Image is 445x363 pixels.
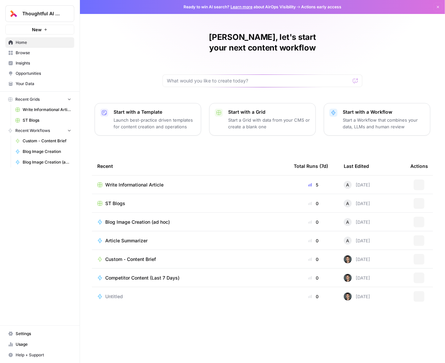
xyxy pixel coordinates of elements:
p: Start a Workflow that combines your data, LLMs and human review [343,117,425,130]
span: Blog Image Creation (ad hoc) [105,219,170,225]
a: Settings [5,328,74,339]
a: Learn more [230,4,252,9]
input: What would you like to create today? [167,77,350,84]
a: Usage [5,339,74,350]
button: Help + Support [5,350,74,360]
button: New [5,25,74,35]
button: Recent Workflows [5,126,74,136]
div: 0 [294,200,333,207]
p: Start a Grid with data from your CMS or create a blank one [228,117,310,130]
p: Launch best-practice driven templates for content creation and operations [114,117,196,130]
div: Total Runs (7d) [294,157,328,175]
span: Custom - Content Brief [105,256,156,263]
a: Home [5,37,74,48]
a: Custom - Content Brief [97,256,283,263]
span: Write Informational Article [23,107,71,113]
div: 0 [294,219,333,225]
div: Actions [410,157,428,175]
a: Opportunities [5,68,74,79]
div: 0 [294,275,333,281]
a: Untitled [97,293,283,300]
img: Thoughtful AI Content Engine Logo [8,8,20,20]
h1: [PERSON_NAME], let's start your next content workflow [163,32,362,53]
span: Recent Workflows [15,128,50,134]
button: Workspace: Thoughtful AI Content Engine [5,5,74,22]
div: Last Edited [344,157,369,175]
span: ST Blogs [23,117,71,123]
span: Blog Image Creation (ad hoc) [23,159,71,165]
span: Actions early access [301,4,341,10]
span: Help + Support [16,352,71,358]
span: Blog Image Creation [23,149,71,155]
p: Start with a Template [114,109,196,115]
span: A [346,181,349,188]
span: Insights [16,60,71,66]
div: [DATE] [344,181,370,189]
button: Recent Grids [5,94,74,104]
button: Start with a TemplateLaunch best-practice driven templates for content creation and operations [95,103,201,136]
span: Browse [16,50,71,56]
div: [DATE] [344,274,370,282]
div: 0 [294,293,333,300]
a: Blog Image Creation (ad hoc) [97,219,283,225]
span: Your Data [16,81,71,87]
a: Insights [5,58,74,68]
a: Write Informational Article [97,181,283,188]
button: Start with a GridStart a Grid with data from your CMS or create a blank one [209,103,316,136]
div: [DATE] [344,255,370,263]
a: Custom - Content Brief [12,136,74,146]
span: ST Blogs [105,200,125,207]
span: Usage [16,341,71,347]
div: [DATE] [344,218,370,226]
span: Opportunities [16,70,71,76]
div: [DATE] [344,293,370,301]
div: 0 [294,237,333,244]
div: 0 [294,256,333,263]
span: A [346,200,349,207]
a: Article Summarizer [97,237,283,244]
span: New [32,26,42,33]
img: klt2gisth7jypmzdkryddvk9ywnb [344,274,352,282]
span: A [346,219,349,225]
a: Write Informational Article [12,104,74,115]
span: Ready to win AI search? about AirOps Visibility [184,4,296,10]
a: Your Data [5,78,74,89]
a: ST Blogs [97,200,283,207]
img: klt2gisth7jypmzdkryddvk9ywnb [344,255,352,263]
span: Competitor Content (Last 7 Days) [105,275,180,281]
a: Blog Image Creation (ad hoc) [12,157,74,168]
div: [DATE] [344,237,370,245]
span: Article Summarizer [105,237,148,244]
img: klt2gisth7jypmzdkryddvk9ywnb [344,293,352,301]
span: Write Informational Article [105,181,164,188]
div: [DATE] [344,199,370,207]
p: Start with a Grid [228,109,310,115]
span: Settings [16,331,71,337]
a: Competitor Content (Last 7 Days) [97,275,283,281]
a: Browse [5,48,74,58]
span: Home [16,40,71,46]
p: Start with a Workflow [343,109,425,115]
div: 5 [294,181,333,188]
button: Start with a WorkflowStart a Workflow that combines your data, LLMs and human review [324,103,430,136]
span: A [346,237,349,244]
span: Untitled [105,293,123,300]
div: Recent [97,157,283,175]
a: ST Blogs [12,115,74,126]
span: Recent Grids [15,96,40,102]
span: Custom - Content Brief [23,138,71,144]
span: Thoughtful AI Content Engine [22,10,63,17]
a: Blog Image Creation [12,146,74,157]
